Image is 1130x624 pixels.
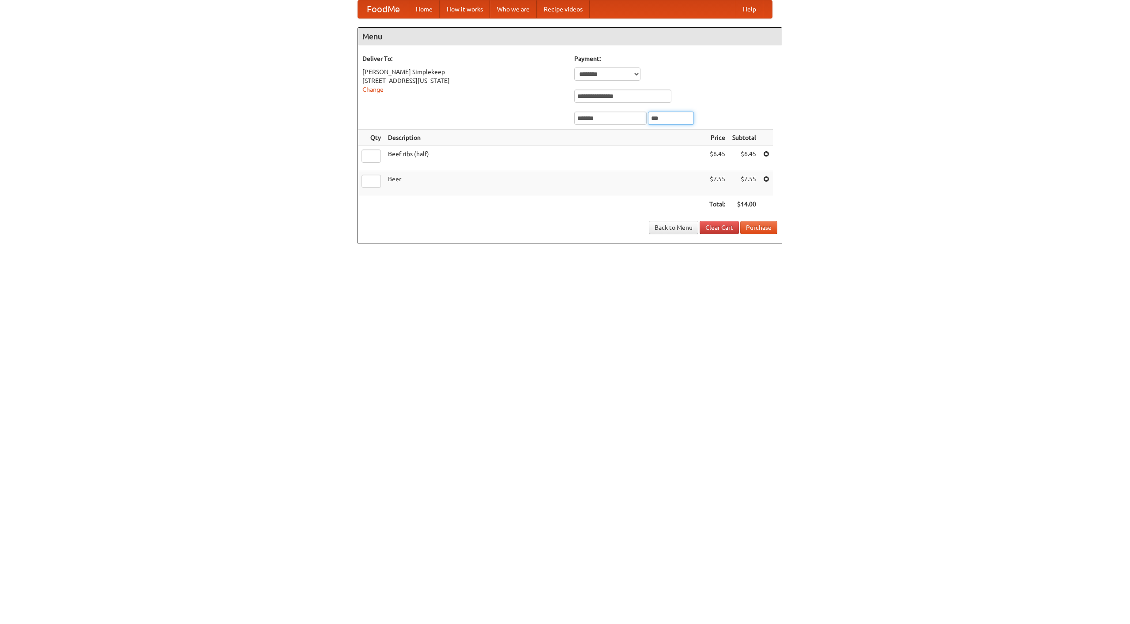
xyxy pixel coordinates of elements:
[700,221,739,234] a: Clear Cart
[537,0,590,18] a: Recipe videos
[706,130,729,146] th: Price
[384,146,706,171] td: Beef ribs (half)
[409,0,440,18] a: Home
[358,0,409,18] a: FoodMe
[729,146,760,171] td: $6.45
[358,28,782,45] h4: Menu
[384,130,706,146] th: Description
[358,130,384,146] th: Qty
[362,67,565,76] div: [PERSON_NAME] Simplekeep
[706,196,729,213] th: Total:
[574,54,777,63] h5: Payment:
[706,171,729,196] td: $7.55
[362,86,384,93] a: Change
[384,171,706,196] td: Beer
[729,130,760,146] th: Subtotal
[649,221,698,234] a: Back to Menu
[740,221,777,234] button: Purchase
[362,76,565,85] div: [STREET_ADDRESS][US_STATE]
[362,54,565,63] h5: Deliver To:
[490,0,537,18] a: Who we are
[706,146,729,171] td: $6.45
[440,0,490,18] a: How it works
[729,196,760,213] th: $14.00
[729,171,760,196] td: $7.55
[736,0,763,18] a: Help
